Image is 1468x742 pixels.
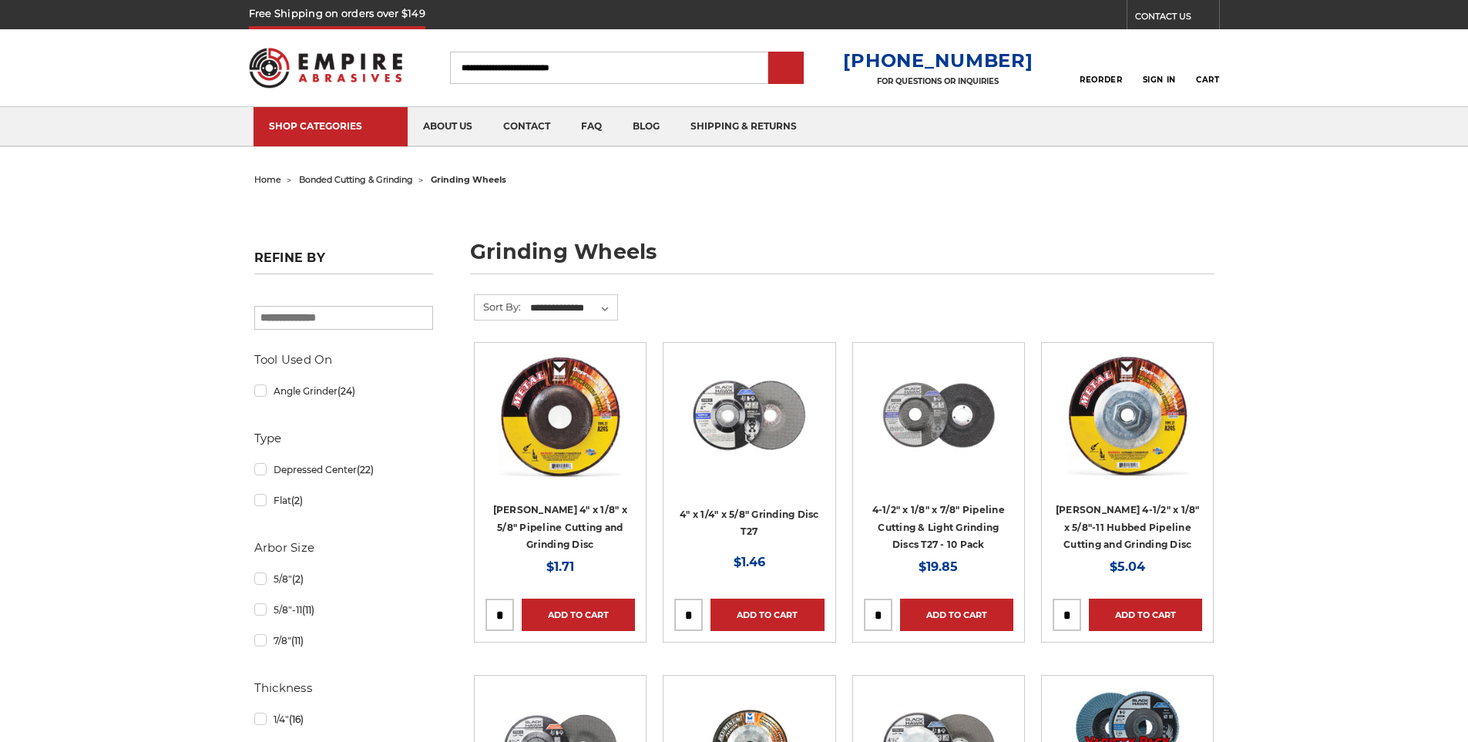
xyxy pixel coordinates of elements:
[687,354,811,477] img: 4 inch BHA grinding wheels
[1080,51,1122,84] a: Reorder
[1196,75,1219,85] span: Cart
[254,250,433,274] h5: Refine by
[680,509,819,538] a: 4" x 1/4" x 5/8" Grinding Disc T27
[299,174,413,185] a: bonded cutting & grinding
[289,713,304,725] span: (16)
[254,706,433,733] a: 1/4"(16)
[710,599,824,631] a: Add to Cart
[254,596,433,623] a: 5/8"-11(11)
[302,604,314,616] span: (11)
[617,107,675,146] a: blog
[254,487,433,514] a: Flat(2)
[254,539,433,557] h5: Arbor Size
[1089,599,1202,631] a: Add to Cart
[338,385,355,397] span: (24)
[1196,51,1219,85] a: Cart
[674,354,824,503] a: 4 inch BHA grinding wheels
[254,679,433,697] h5: Thickness
[475,295,521,318] label: Sort By:
[900,599,1013,631] a: Add to Cart
[254,351,433,369] h5: Tool Used On
[1135,8,1219,29] a: CONTACT US
[675,107,812,146] a: shipping & returns
[1143,75,1176,85] span: Sign In
[872,504,1005,550] a: 4-1/2" x 1/8" x 7/8" Pipeline Cutting & Light Grinding Discs T27 - 10 Pack
[292,573,304,585] span: (2)
[249,38,403,98] img: Empire Abrasives
[843,49,1033,72] a: [PHONE_NUMBER]
[877,354,1000,477] img: View of Black Hawk's 4 1/2 inch T27 pipeline disc, showing both front and back of the grinding wh...
[734,555,765,569] span: $1.46
[1110,559,1145,574] span: $5.04
[1053,354,1202,503] a: Mercer 4-1/2" x 1/8" x 5/8"-11 Hubbed Cutting and Light Grinding Wheel
[254,378,433,405] a: Angle Grinder(24)
[291,635,304,646] span: (11)
[522,599,635,631] a: Add to Cart
[254,566,433,593] a: 5/8"(2)
[488,107,566,146] a: contact
[269,120,392,132] div: SHOP CATEGORIES
[864,354,1013,503] a: View of Black Hawk's 4 1/2 inch T27 pipeline disc, showing both front and back of the grinding wh...
[493,504,627,550] a: [PERSON_NAME] 4" x 1/8" x 5/8" Pipeline Cutting and Grinding Disc
[470,241,1214,274] h1: grinding wheels
[254,627,433,654] a: 7/8"(11)
[357,464,374,475] span: (22)
[408,107,488,146] a: about us
[431,174,506,185] span: grinding wheels
[1080,75,1122,85] span: Reorder
[254,429,433,448] h5: Type
[843,76,1033,86] p: FOR QUESTIONS OR INQUIRIES
[485,354,635,503] a: Mercer 4" x 1/8" x 5/8 Cutting and Light Grinding Wheel
[771,53,801,84] input: Submit
[1066,354,1189,477] img: Mercer 4-1/2" x 1/8" x 5/8"-11 Hubbed Cutting and Light Grinding Wheel
[546,559,574,574] span: $1.71
[499,354,622,477] img: Mercer 4" x 1/8" x 5/8 Cutting and Light Grinding Wheel
[566,107,617,146] a: faq
[1056,504,1200,550] a: [PERSON_NAME] 4-1/2" x 1/8" x 5/8"-11 Hubbed Pipeline Cutting and Grinding Disc
[919,559,958,574] span: $19.85
[528,297,617,320] select: Sort By:
[254,456,433,483] a: Depressed Center(22)
[254,174,281,185] a: home
[291,495,303,506] span: (2)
